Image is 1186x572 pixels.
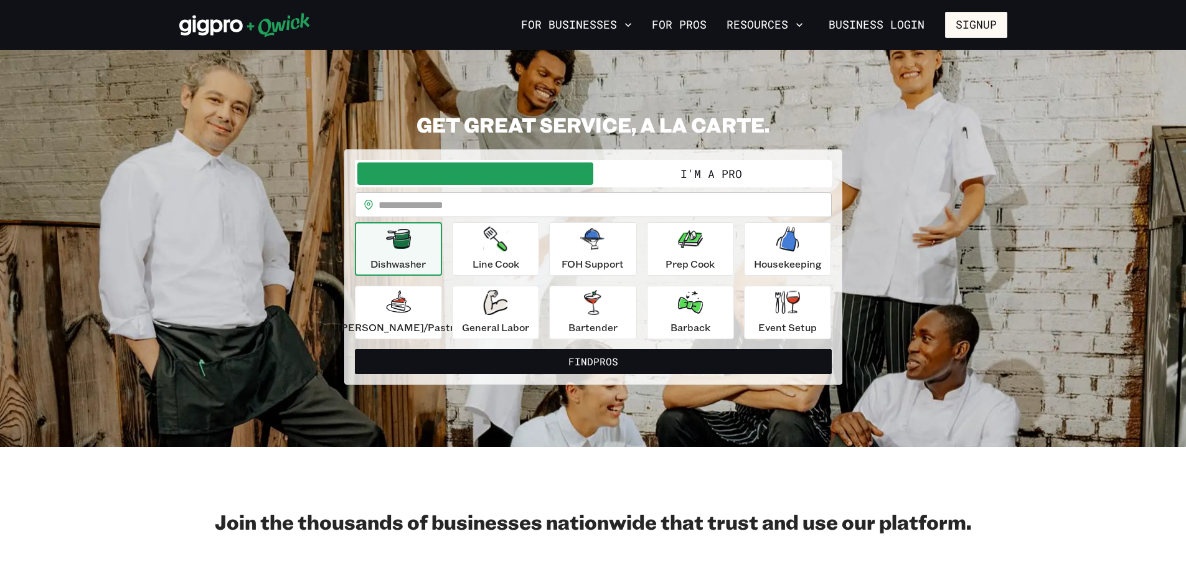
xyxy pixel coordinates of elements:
[647,14,712,35] a: For Pros
[647,286,734,339] button: Barback
[337,320,459,335] p: [PERSON_NAME]/Pastry
[744,222,831,276] button: Housekeeping
[462,320,529,335] p: General Labor
[593,162,829,185] button: I'm a Pro
[473,256,519,271] p: Line Cook
[344,112,842,137] h2: GET GREAT SERVICE, A LA CARTE.
[452,286,539,339] button: General Labor
[647,222,734,276] button: Prep Cook
[549,286,636,339] button: Bartender
[355,349,832,374] button: FindPros
[370,256,426,271] p: Dishwasher
[562,256,624,271] p: FOH Support
[357,162,593,185] button: I'm a Business
[671,320,710,335] p: Barback
[666,256,715,271] p: Prep Cook
[179,509,1007,534] h2: Join the thousands of businesses nationwide that trust and use our platform.
[355,222,442,276] button: Dishwasher
[754,256,822,271] p: Housekeeping
[722,14,808,35] button: Resources
[945,12,1007,38] button: Signup
[568,320,618,335] p: Bartender
[758,320,817,335] p: Event Setup
[355,286,442,339] button: [PERSON_NAME]/Pastry
[744,286,831,339] button: Event Setup
[516,14,637,35] button: For Businesses
[549,222,636,276] button: FOH Support
[818,12,935,38] a: Business Login
[452,222,539,276] button: Line Cook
